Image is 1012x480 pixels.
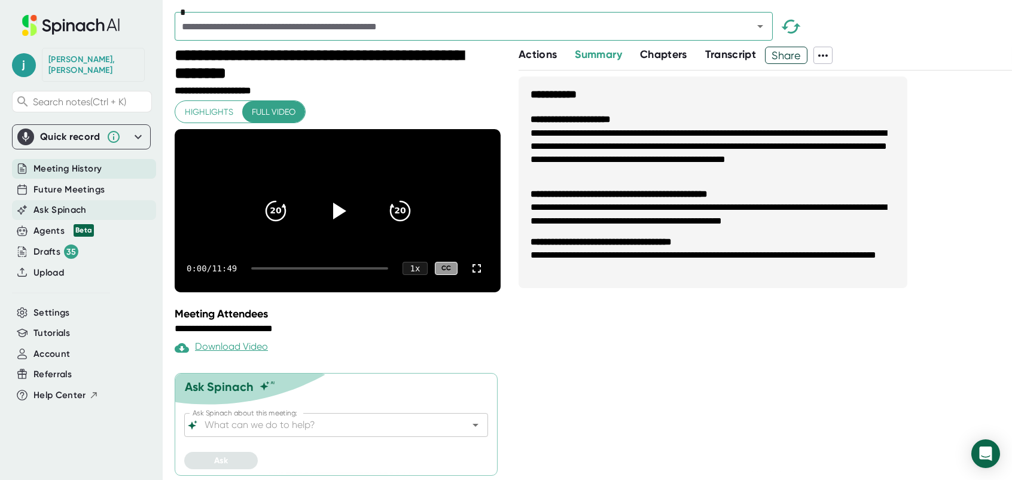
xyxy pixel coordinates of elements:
button: Open [467,417,484,433]
button: Upload [33,266,64,280]
div: Meeting Attendees [175,307,504,320]
button: Future Meetings [33,183,105,197]
button: Account [33,347,70,361]
button: Tutorials [33,326,70,340]
button: Drafts 35 [33,244,78,259]
input: What can we do to help? [202,417,449,433]
button: Referrals [33,368,72,381]
span: j [12,53,36,77]
button: Transcript [705,47,757,63]
div: Quick record [17,125,145,149]
span: Transcript [705,48,757,61]
button: Ask [184,452,258,469]
span: Ask [214,455,228,466]
div: 35 [64,244,78,259]
button: Highlights [175,101,243,123]
div: CC [435,262,458,276]
span: Actions [519,48,557,61]
button: Full video [242,101,305,123]
span: Summary [575,48,621,61]
span: Search notes (Ctrl + K) [33,96,126,108]
div: Ask Spinach [185,380,254,394]
div: Agents [33,224,94,238]
button: Share [765,47,807,64]
div: Quick record [40,131,100,143]
button: Agents Beta [33,224,94,238]
button: Help Center [33,389,99,402]
span: Share [766,45,807,66]
div: 1 x [403,262,428,275]
div: Flores, Juan [48,54,138,75]
span: Full video [252,105,295,120]
span: Chapters [640,48,687,61]
div: 0:00 / 11:49 [187,264,237,273]
div: Open Intercom Messenger [971,439,1000,468]
button: Meeting History [33,162,102,176]
button: Actions [519,47,557,63]
div: Drafts [33,244,78,259]
button: Open [752,18,769,35]
button: Chapters [640,47,687,63]
span: Highlights [185,105,233,120]
button: Ask Spinach [33,203,87,217]
button: Summary [575,47,621,63]
button: Settings [33,306,70,320]
div: Beta [74,224,94,237]
span: Help Center [33,389,86,402]
div: Download Video [175,341,268,355]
